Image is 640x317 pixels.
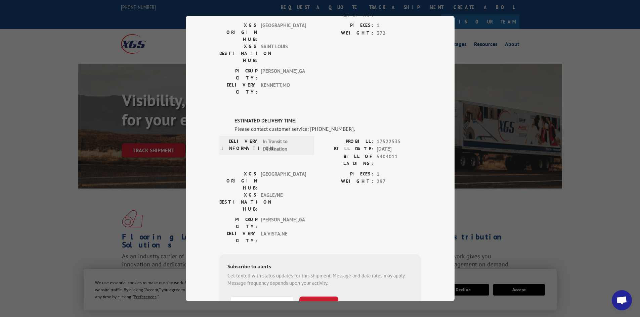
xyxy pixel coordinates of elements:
label: PICKUP CITY: [219,216,257,230]
label: BILL OF LADING: [320,153,373,167]
label: DELIVERY INFORMATION: [221,138,259,153]
span: In Transit to Destination [263,138,308,153]
span: 1 [377,22,421,30]
span: [GEOGRAPHIC_DATA] [261,22,306,43]
span: 1 [377,170,421,178]
label: BILL DATE: [320,145,373,153]
span: KENNETT , MO [261,82,306,96]
label: XGS DESTINATION HUB: [219,192,257,213]
span: EAGLE/NE [261,192,306,213]
label: WEIGHT: [320,178,373,186]
span: [DATE] [377,145,421,153]
div: Get texted with status updates for this shipment. Message and data rates may apply. Message frequ... [227,272,413,287]
div: Open chat [612,290,632,310]
label: PIECES: [320,22,373,30]
span: [GEOGRAPHIC_DATA] [261,170,306,192]
span: 5404011 [377,153,421,167]
input: Phone Number [230,297,294,311]
button: SUBSCRIBE [299,297,338,311]
span: 297 [377,178,421,186]
label: XGS ORIGIN HUB: [219,170,257,192]
label: PROBILL: [320,138,373,146]
span: LA VISTA , NE [261,230,306,244]
label: XGS ORIGIN HUB: [219,22,257,43]
span: SAINT LOUIS [261,43,306,64]
div: Subscribe to alerts [227,262,413,272]
label: XGS DESTINATION HUB: [219,43,257,64]
span: [PERSON_NAME] , GA [261,216,306,230]
label: DELIVERY CITY: [219,82,257,96]
label: ESTIMATED DELIVERY TIME: [234,117,421,125]
span: [PERSON_NAME] , GA [261,67,306,82]
label: DELIVERY CITY: [219,230,257,244]
span: 372 [377,30,421,37]
span: 17522535 [377,138,421,146]
label: PIECES: [320,170,373,178]
label: WEIGHT: [320,30,373,37]
div: Please contact customer service: [PHONE_NUMBER]. [234,125,421,133]
label: PICKUP CITY: [219,67,257,82]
